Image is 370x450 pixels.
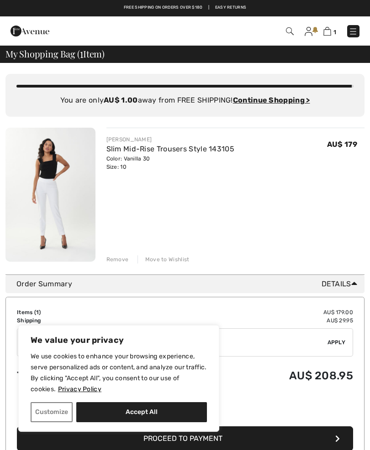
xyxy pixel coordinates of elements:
[137,255,190,264] div: Move to Wishlist
[208,5,209,11] span: |
[233,96,310,104] a: Continue Shopping >
[106,255,129,264] div: Remove
[137,308,353,316] td: AU$ 179.00
[31,335,207,346] p: We value your privacy
[327,140,357,149] span: AU$ 179
[333,29,336,36] span: 1
[143,434,222,443] span: Proceed to Payment
[305,27,312,36] img: My Info
[18,325,219,432] div: We value your privacy
[106,145,235,153] a: Slim Mid-Rise Trousers Style 143105
[31,351,207,395] p: We use cookies to enhance your browsing experience, serve personalized ads or content, and analyz...
[5,49,105,58] span: My Shopping Bag ( Item)
[106,155,235,171] div: Color: Vanilla 30 Size: 10
[106,135,235,144] div: [PERSON_NAME]
[104,96,137,104] strong: AU$ 1.00
[328,338,346,347] span: Apply
[322,279,361,290] span: Details
[124,5,203,11] a: Free shipping on orders over $180
[17,316,137,325] td: Shipping
[11,26,49,35] a: 1ère Avenue
[36,309,39,316] span: 1
[286,27,294,35] img: Search
[137,316,353,325] td: AU$ 29.95
[323,27,331,36] img: Shopping Bag
[17,329,328,356] input: Promo code
[17,398,353,423] iframe: PayPal
[17,360,137,391] td: Total
[323,26,336,36] a: 1
[349,27,358,36] img: Menu
[16,95,354,106] div: You are only away from FREE SHIPPING!
[137,360,353,391] td: AU$ 208.95
[76,402,207,422] button: Accept All
[80,47,83,59] span: 1
[16,279,361,290] div: Order Summary
[215,5,247,11] a: Easy Returns
[31,402,73,422] button: Customize
[11,22,49,40] img: 1ère Avenue
[17,308,137,316] td: Items ( )
[58,385,102,393] a: Privacy Policy
[5,128,95,262] img: Slim Mid-Rise Trousers Style 143105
